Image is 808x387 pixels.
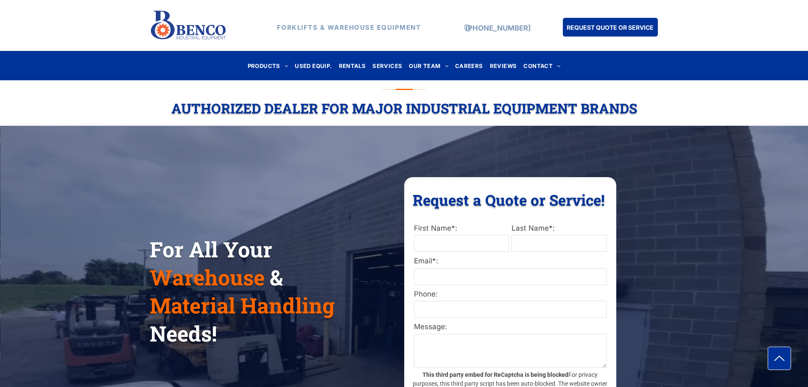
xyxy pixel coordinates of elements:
[244,60,292,71] a: PRODUCTS
[150,319,217,347] span: Needs!
[369,60,405,71] a: SERVICES
[465,24,531,32] a: [PHONE_NUMBER]
[413,190,605,209] span: Request a Quote or Service!
[270,263,283,291] span: &
[520,60,564,71] a: CONTACT
[405,60,452,71] a: OUR TEAM
[422,371,568,378] strong: This third party embed for ReCaptcha is being blocked
[150,263,265,291] span: Warehouse
[414,289,607,300] label: Phone:
[414,256,607,267] label: Email*:
[512,223,607,234] label: Last Name*:
[336,60,369,71] a: RENTALS
[150,235,272,263] span: For All Your
[414,322,607,333] label: Message:
[150,291,335,319] span: Material Handling
[563,18,658,37] a: REQUEST QUOTE OR SERVICE
[414,223,509,234] label: First Name*:
[567,20,654,35] span: REQUEST QUOTE OR SERVICE
[486,60,520,71] a: REVIEWS
[291,60,335,71] a: USED EQUIP.
[452,60,486,71] a: CAREERS
[277,23,421,31] strong: FORKLIFTS & WAREHOUSE EQUIPMENT
[171,99,637,117] span: Authorized Dealer For Major Industrial Equipment Brands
